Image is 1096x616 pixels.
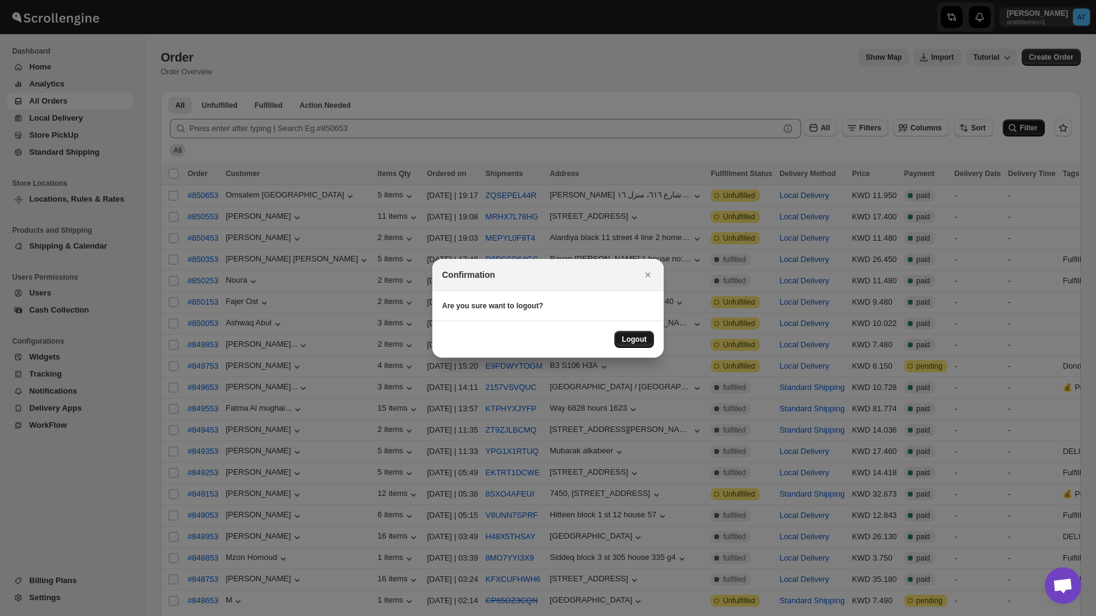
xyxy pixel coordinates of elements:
[614,331,654,348] button: Logout
[442,301,654,311] h3: Are you sure want to logout?
[639,266,656,283] button: Close
[442,269,495,281] h2: Confirmation
[1045,567,1081,604] a: Open chat
[622,335,647,344] span: Logout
